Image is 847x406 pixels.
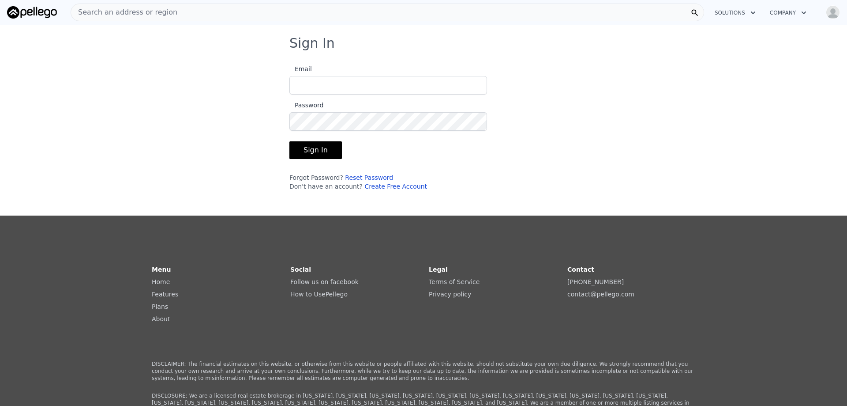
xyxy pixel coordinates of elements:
strong: Menu [152,266,171,273]
button: Solutions [708,5,763,21]
input: Email [289,76,487,95]
span: Email [289,65,312,72]
a: About [152,315,170,323]
a: How to UsePellego [290,291,348,298]
div: Forgot Password? Don't have an account? [289,173,487,191]
a: Privacy policy [429,291,471,298]
h3: Sign In [289,35,558,51]
a: contact@pellego.com [567,291,634,298]
a: Home [152,278,170,285]
a: Follow us on facebook [290,278,359,285]
span: Password [289,102,323,109]
a: Reset Password [345,174,393,181]
strong: Contact [567,266,594,273]
button: Sign In [289,141,342,159]
span: Search an address or region [71,7,177,18]
img: Pellego [7,6,57,19]
strong: Legal [429,266,448,273]
a: Terms of Service [429,278,480,285]
p: DISCLAIMER: The financial estimates on this website, or otherwise from this website or people aff... [152,360,695,382]
a: Plans [152,303,168,310]
button: Company [763,5,813,21]
strong: Social [290,266,311,273]
a: Create Free Account [364,183,427,190]
a: Features [152,291,178,298]
img: avatar [826,5,840,19]
a: [PHONE_NUMBER] [567,278,624,285]
input: Password [289,112,487,131]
